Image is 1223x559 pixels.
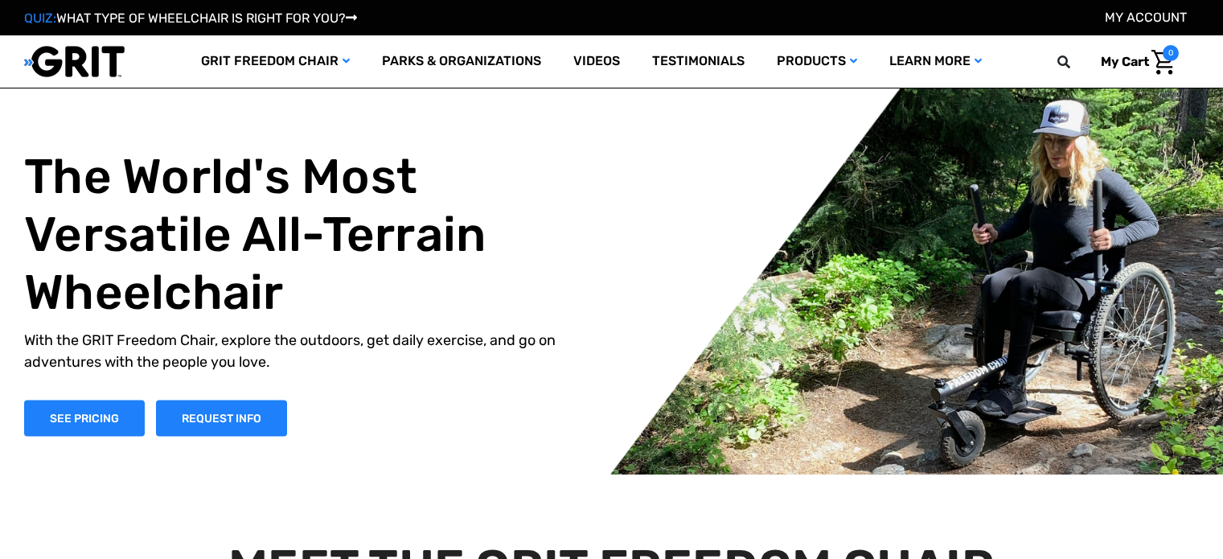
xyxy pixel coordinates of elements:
input: Search [1065,45,1089,79]
span: QUIZ: [24,10,56,26]
a: Products [761,35,873,88]
img: GRIT All-Terrain Wheelchair and Mobility Equipment [24,45,125,78]
a: Shop Now [24,400,145,436]
a: Parks & Organizations [366,35,557,88]
a: Cart with 0 items [1089,45,1179,79]
a: Testimonials [636,35,761,88]
a: Videos [557,35,636,88]
a: Learn More [873,35,998,88]
a: Slide number 1, Request Information [156,400,287,436]
span: 0 [1163,45,1179,61]
h1: The World's Most Versatile All-Terrain Wheelchair [24,147,592,321]
a: QUIZ:WHAT TYPE OF WHEELCHAIR IS RIGHT FOR YOU? [24,10,357,26]
a: Account [1105,10,1187,25]
img: Cart [1151,50,1175,75]
p: With the GRIT Freedom Chair, explore the outdoors, get daily exercise, and go on adventures with ... [24,329,592,372]
span: My Cart [1101,54,1149,69]
a: GRIT Freedom Chair [185,35,366,88]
